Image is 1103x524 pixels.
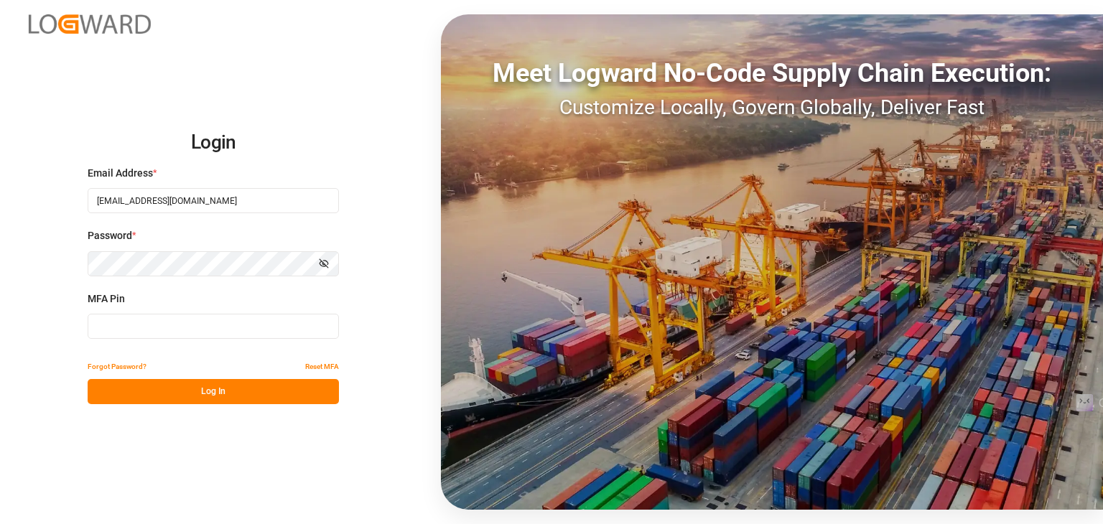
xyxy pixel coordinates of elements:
[88,166,153,181] span: Email Address
[88,120,339,166] h2: Login
[88,354,146,379] button: Forgot Password?
[88,379,339,404] button: Log In
[441,54,1103,93] div: Meet Logward No-Code Supply Chain Execution:
[29,14,151,34] img: Logward_new_orange.png
[88,291,125,307] span: MFA Pin
[88,228,132,243] span: Password
[441,93,1103,123] div: Customize Locally, Govern Globally, Deliver Fast
[88,188,339,213] input: Enter your email
[305,354,339,379] button: Reset MFA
